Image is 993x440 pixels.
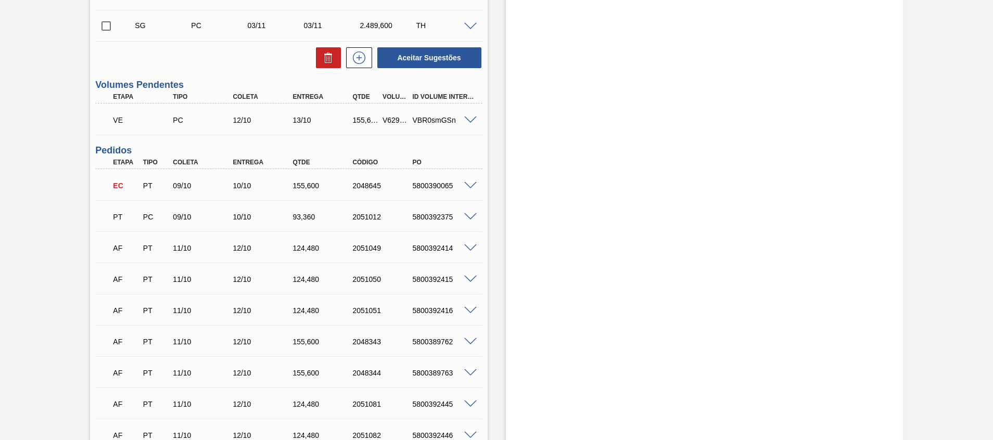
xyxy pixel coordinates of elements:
[350,116,381,124] div: 155,600
[110,299,142,322] div: Aguardando Faturamento
[113,244,139,252] p: AF
[410,159,477,166] div: PO
[245,21,307,30] div: 03/11/2025
[350,369,417,377] div: 2048344
[230,431,297,439] div: 12/10/2025
[410,306,477,315] div: 5800392416
[410,93,477,100] div: Id Volume Interno
[110,361,142,384] div: Aguardando Faturamento
[113,275,139,283] p: AF
[290,93,357,100] div: Entrega
[341,47,372,68] div: Nova sugestão
[110,109,177,132] div: Volume Enviado para Transporte
[290,275,357,283] div: 124,480
[290,306,357,315] div: 124,480
[170,431,237,439] div: 11/10/2025
[170,159,237,166] div: Coleta
[141,369,172,377] div: Pedido de Transferência
[170,244,237,252] div: 11/10/2025
[170,338,237,346] div: 11/10/2025
[410,338,477,346] div: 5800389762
[350,159,417,166] div: Código
[230,338,297,346] div: 12/10/2025
[141,400,172,408] div: Pedido de Transferência
[170,275,237,283] div: 11/10/2025
[230,93,297,100] div: Coleta
[113,400,139,408] p: AF
[410,182,477,190] div: 5800390065
[170,369,237,377] div: 11/10/2025
[141,338,172,346] div: Pedido de Transferência
[290,116,357,124] div: 13/10/2025
[230,244,297,252] div: 12/10/2025
[350,338,417,346] div: 2048343
[410,244,477,252] div: 5800392414
[410,116,477,124] div: VBR0smGSn
[230,369,297,377] div: 12/10/2025
[110,237,142,260] div: Aguardando Faturamento
[350,93,381,100] div: Qtde
[110,393,142,416] div: Aguardando Faturamento
[350,400,417,408] div: 2051081
[290,369,357,377] div: 155,600
[357,21,419,30] div: 2.489,600
[110,330,142,353] div: Aguardando Faturamento
[141,182,172,190] div: Pedido de Transferência
[350,275,417,283] div: 2051050
[113,306,139,315] p: AF
[290,213,357,221] div: 93,360
[110,268,142,291] div: Aguardando Faturamento
[170,306,237,315] div: 11/10/2025
[290,159,357,166] div: Qtde
[380,93,411,100] div: Volume Portal
[410,369,477,377] div: 5800389763
[141,306,172,315] div: Pedido de Transferência
[413,21,476,30] div: TH
[113,369,139,377] p: AF
[377,47,481,68] button: Aceitar Sugestões
[141,159,172,166] div: Tipo
[350,431,417,439] div: 2051082
[380,116,411,124] div: V629417
[170,213,237,221] div: 09/10/2025
[230,213,297,221] div: 10/10/2025
[188,21,251,30] div: Pedido de Compra
[372,46,482,69] div: Aceitar Sugestões
[350,182,417,190] div: 2048645
[113,431,139,439] p: AF
[301,21,363,30] div: 03/11/2025
[290,182,357,190] div: 155,600
[113,338,139,346] p: AF
[141,431,172,439] div: Pedido de Transferência
[230,400,297,408] div: 12/10/2025
[170,93,237,100] div: Tipo
[113,116,175,124] p: VE
[230,306,297,315] div: 12/10/2025
[290,338,357,346] div: 155,600
[230,116,297,124] div: 12/10/2025
[350,306,417,315] div: 2051051
[170,182,237,190] div: 09/10/2025
[170,116,237,124] div: Pedido de Compra
[290,400,357,408] div: 124,480
[113,213,139,221] p: PT
[110,205,142,228] div: Pedido em Trânsito
[141,244,172,252] div: Pedido de Transferência
[141,275,172,283] div: Pedido de Transferência
[170,400,237,408] div: 11/10/2025
[110,159,142,166] div: Etapa
[95,80,482,90] h3: Volumes Pendentes
[350,213,417,221] div: 2051012
[230,159,297,166] div: Entrega
[110,93,177,100] div: Etapa
[141,213,172,221] div: Pedido de Compra
[113,182,139,190] p: EC
[350,244,417,252] div: 2051049
[410,275,477,283] div: 5800392415
[290,431,357,439] div: 124,480
[132,21,195,30] div: Sugestão Criada
[311,47,341,68] div: Excluir Sugestões
[95,145,482,156] h3: Pedidos
[290,244,357,252] div: 124,480
[410,213,477,221] div: 5800392375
